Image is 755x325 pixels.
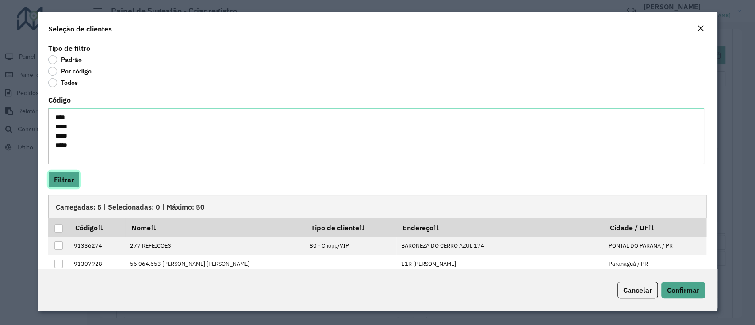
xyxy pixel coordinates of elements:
label: Tipo de filtro [48,43,90,54]
span: Confirmar [667,286,699,294]
label: Código [48,95,71,105]
td: PONTAL DO PARANA / PR [604,237,706,255]
td: 11R [PERSON_NAME] [396,255,604,273]
span: Cancelar [623,286,652,294]
button: Cancelar [617,282,658,298]
em: Fechar [697,25,704,32]
label: Todos [48,78,78,87]
td: 80 - Chopp/VIP [305,237,396,255]
td: 277 REFEICOES [125,237,305,255]
td: 56.064.653 [PERSON_NAME] [PERSON_NAME] [125,255,305,273]
td: 91307928 [69,255,125,273]
button: Close [694,23,707,34]
h4: Seleção de clientes [48,23,112,34]
th: Tipo de cliente [305,218,396,237]
button: Filtrar [48,171,80,188]
td: 91336274 [69,237,125,255]
label: Padrão [48,55,82,64]
th: Código [69,218,125,237]
label: Por código [48,67,92,76]
td: Paranaguá / PR [604,255,706,273]
button: Confirmar [661,282,705,298]
th: Endereço [396,218,604,237]
th: Nome [125,218,305,237]
th: Cidade / UF [604,218,706,237]
td: BARONEZA DO CERRO AZUL 174 [396,237,604,255]
div: Carregadas: 5 | Selecionadas: 0 | Máximo: 50 [48,195,706,218]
